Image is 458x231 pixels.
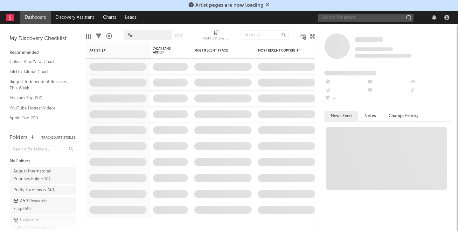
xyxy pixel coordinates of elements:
[355,54,412,58] span: 0 fans last week
[10,58,70,65] a: Critical Algo/Viral Chart
[266,3,269,8] span: Dismiss
[10,115,70,122] a: Apple Top 200
[20,11,51,24] a: Dashboard
[367,78,409,86] div: --
[355,47,393,51] span: Tracking Since: [DATE]
[194,49,242,52] div: Most Recent Track
[13,198,58,213] div: A&R Research Flags ( 69 )
[174,34,183,38] button: Save
[89,49,137,52] div: Artist
[13,168,58,183] div: August Internatonal Priorities Folder ( 61 )
[10,68,70,75] a: TikTok Global Chart
[10,157,76,165] div: My Folders
[10,167,76,184] a: August Internatonal Priorities Folder(61)
[318,14,413,22] input: Search for artists
[203,27,229,45] div: Notifications (Artist)
[355,37,383,43] a: Some Artist
[409,86,452,94] div: --
[324,94,367,103] div: --
[86,27,91,45] div: Edit Columns
[10,145,76,154] input: Search for folders...
[51,11,99,24] a: Discovery Assistant
[241,30,289,40] input: Search...
[96,27,101,45] div: Filters
[121,11,141,24] a: Leads
[13,186,56,194] div: Pretty Sure this is AI ( 1 )
[10,105,70,112] a: YouTube Hottest Videos
[203,35,229,43] div: Notifications (Artist)
[324,78,367,86] div: --
[355,37,383,42] span: Some Artist
[106,27,112,45] div: A&R Pipeline
[10,185,76,195] a: Pretty Sure this is AI(1)
[324,71,376,75] span: Fans Added by Platform
[195,3,264,8] span: Artist pages are now loading
[99,11,121,24] a: Charts
[258,49,306,52] div: Most Recent Copyright
[10,35,76,43] div: My Discovery Checklist
[10,49,76,57] div: Recommended
[367,86,409,94] div: --
[10,94,70,101] a: Shazam Top 200
[409,78,452,86] div: --
[153,47,178,54] span: 7-Day Fans Added
[10,197,76,214] a: A&R Research Flags(69)
[358,111,382,121] button: Notes
[10,134,28,142] div: Folders
[382,111,425,121] button: Change History
[324,111,358,121] button: News Feed
[41,136,76,139] button: Tracked Artists(139)
[324,86,367,94] div: --
[10,78,70,91] a: Biggest Independent Releases This Week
